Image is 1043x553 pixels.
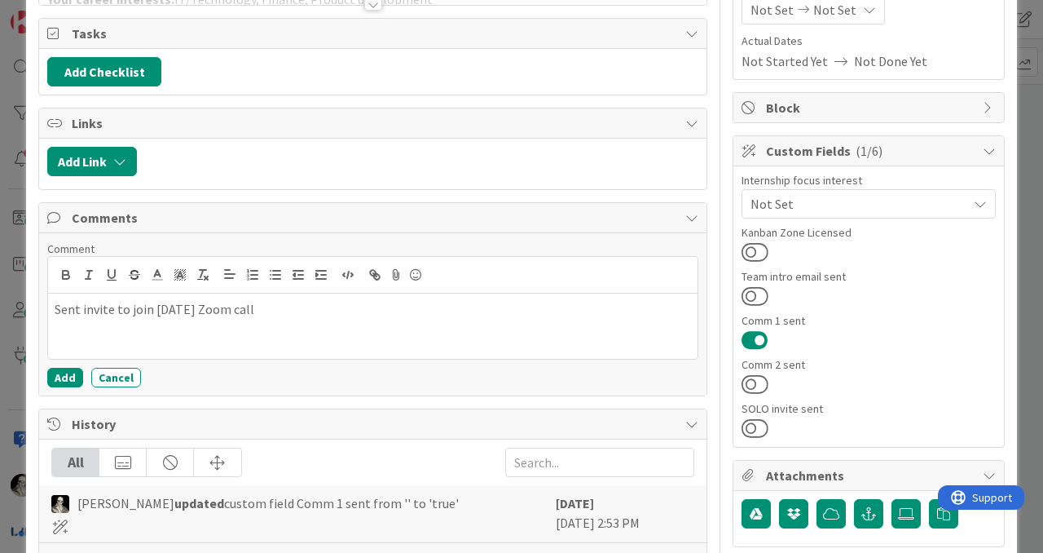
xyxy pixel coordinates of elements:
span: ( 1/6 ) [856,143,882,159]
span: Tasks [72,24,677,43]
span: Not Started Yet [742,51,828,71]
span: Comment [47,241,95,256]
div: Kanban Zone Licensed [742,227,996,238]
span: Comments [72,208,677,228]
span: History [72,414,677,434]
div: SOLO invite sent [742,403,996,414]
div: All [52,449,99,476]
p: Sent invite to join [DATE] Zoom call [55,300,691,319]
button: Add Link [47,147,137,176]
input: Search... [505,448,694,477]
div: Team intro email sent [742,271,996,282]
div: Comm 1 sent [742,315,996,326]
b: [DATE] [556,495,594,511]
span: Attachments [766,466,975,485]
div: Comm 2 sent [742,359,996,370]
span: Links [72,113,677,133]
button: Cancel [91,368,141,387]
span: Block [766,98,975,117]
span: Custom Fields [766,141,975,161]
button: Add [47,368,83,387]
span: [PERSON_NAME] custom field Comm 1 sent from '' to 'true' [77,493,459,513]
button: Add Checklist [47,57,161,86]
span: Support [34,2,74,22]
img: WS [51,495,69,513]
div: Internship focus interest [742,175,996,186]
span: Not Set [750,194,967,214]
span: Actual Dates [742,33,996,50]
div: [DATE] 2:53 PM [556,493,694,534]
span: Not Done Yet [854,51,927,71]
b: updated [174,495,224,511]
